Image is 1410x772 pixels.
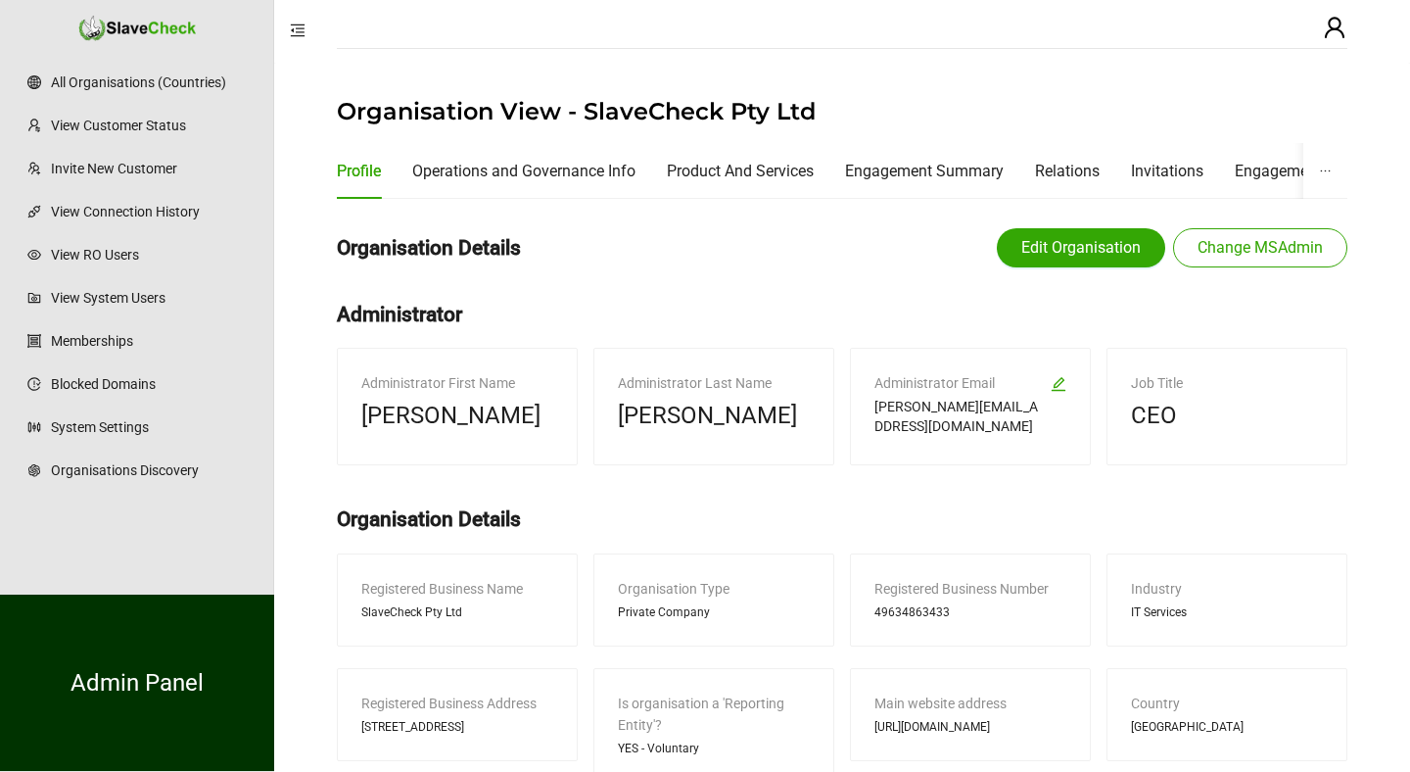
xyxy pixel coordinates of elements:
[618,693,810,736] div: Is organisation a 'Reporting Entity'?
[1035,159,1100,183] div: Relations
[51,192,254,231] a: View Connection History
[361,718,464,737] span: [STREET_ADDRESS]
[997,228,1165,267] button: Edit Organisation
[51,63,254,102] a: All Organisations (Countries)
[874,693,1066,714] div: Main website address
[1131,718,1244,737] span: [GEOGRAPHIC_DATA]
[51,235,254,274] a: View RO Users
[51,408,254,447] a: System Settings
[874,603,950,622] span: 49634863433
[618,740,699,758] span: YES - Voluntary
[361,693,553,714] div: Registered Business Address
[874,718,990,737] span: [URL][DOMAIN_NAME]
[1198,236,1323,260] span: Change MSAdmin
[337,504,1347,536] h2: Organisation Details
[361,398,540,435] span: [PERSON_NAME]
[1131,159,1203,183] div: Invitations
[618,603,710,622] span: Private Company
[337,232,521,265] h2: Organisation Details
[1131,372,1323,394] div: Job Title
[874,372,1043,394] div: Administrator Email
[337,159,381,183] div: Profile
[51,321,254,361] a: Memberships
[51,278,254,317] a: View System Users
[618,578,810,600] div: Organisation Type
[1131,578,1323,600] div: Industry
[51,364,254,404] a: Blocked Domains
[618,398,797,435] span: [PERSON_NAME]
[361,372,553,394] div: Administrator First Name
[1131,693,1323,714] div: Country
[618,372,810,394] div: Administrator Last Name
[361,603,462,622] span: SlaveCheck Pty Ltd
[1323,16,1346,39] span: user
[1303,143,1347,199] button: ellipsis
[1131,603,1187,622] span: IT Services
[1021,236,1141,260] span: Edit Organisation
[51,451,254,490] a: Organisations Discovery
[51,149,254,188] a: Invite New Customer
[361,578,553,600] div: Registered Business Name
[1051,376,1066,392] span: edit
[337,299,1347,331] h2: Administrator
[667,159,814,183] div: Product And Services
[412,159,635,183] div: Operations and Governance Info
[845,159,1004,183] div: Engagement Summary
[337,96,1347,127] h1: Organisation View - SlaveCheck Pty Ltd
[1319,165,1332,177] span: ellipsis
[874,578,1066,600] div: Registered Business Number
[1131,398,1177,435] span: CEO
[1173,228,1347,267] button: Change MSAdmin
[51,106,254,145] a: View Customer Status
[290,23,305,38] span: menu-fold
[874,398,1043,436] span: [PERSON_NAME][EMAIL_ADDRESS][DOMAIN_NAME]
